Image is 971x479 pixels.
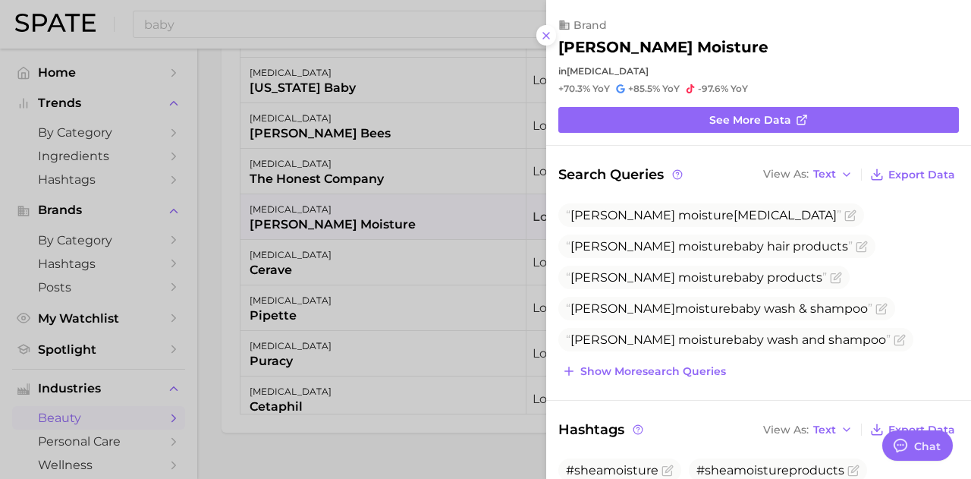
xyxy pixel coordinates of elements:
[661,465,674,477] button: Flag as miscategorized or irrelevant
[570,301,675,316] span: [PERSON_NAME]
[678,270,734,285] span: moisture
[847,465,859,477] button: Flag as miscategorized or irrelevant
[558,38,768,56] h2: [PERSON_NAME] moisture
[567,65,649,77] span: [MEDICAL_DATA]
[558,83,590,94] span: +70.3%
[709,114,791,127] span: See more data
[763,426,809,434] span: View As
[566,463,658,477] span: #sheamoisture
[875,303,888,315] button: Flag as miscategorized or irrelevant
[558,419,646,440] span: Hashtags
[570,270,675,285] span: [PERSON_NAME]
[888,424,955,436] span: Export Data
[813,426,836,434] span: Text
[662,83,680,95] span: YoY
[696,463,844,477] span: #sheamoistureproducts
[678,332,734,347] span: moisture
[675,301,731,316] span: moisture
[558,361,730,382] button: Show moresearch queries
[573,18,607,32] span: brand
[866,164,959,185] button: Export Data
[592,83,610,95] span: YoY
[566,301,872,316] span: baby wash & shampoo
[763,170,809,178] span: View As
[580,365,726,378] span: Show more search queries
[628,83,660,94] span: +85.5%
[888,169,955,181] span: Export Data
[558,107,959,133] a: See more data
[844,210,856,222] button: Flag as miscategorized or irrelevant
[678,208,734,222] span: moisture
[570,208,675,222] span: [PERSON_NAME]
[566,208,841,222] span: [MEDICAL_DATA]
[856,241,868,253] button: Flag as miscategorized or irrelevant
[830,272,842,284] button: Flag as miscategorized or irrelevant
[813,170,836,178] span: Text
[558,65,959,77] div: in
[759,165,856,184] button: View AsText
[759,420,856,440] button: View AsText
[558,164,685,185] span: Search Queries
[894,334,906,346] button: Flag as miscategorized or irrelevant
[570,332,675,347] span: [PERSON_NAME]
[566,332,891,347] span: baby wash and shampoo
[570,239,675,254] span: [PERSON_NAME]
[678,239,734,254] span: moisture
[566,239,853,254] span: baby hair products
[731,83,748,95] span: YoY
[566,270,827,285] span: baby products
[866,419,959,440] button: Export Data
[698,83,728,94] span: -97.6%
